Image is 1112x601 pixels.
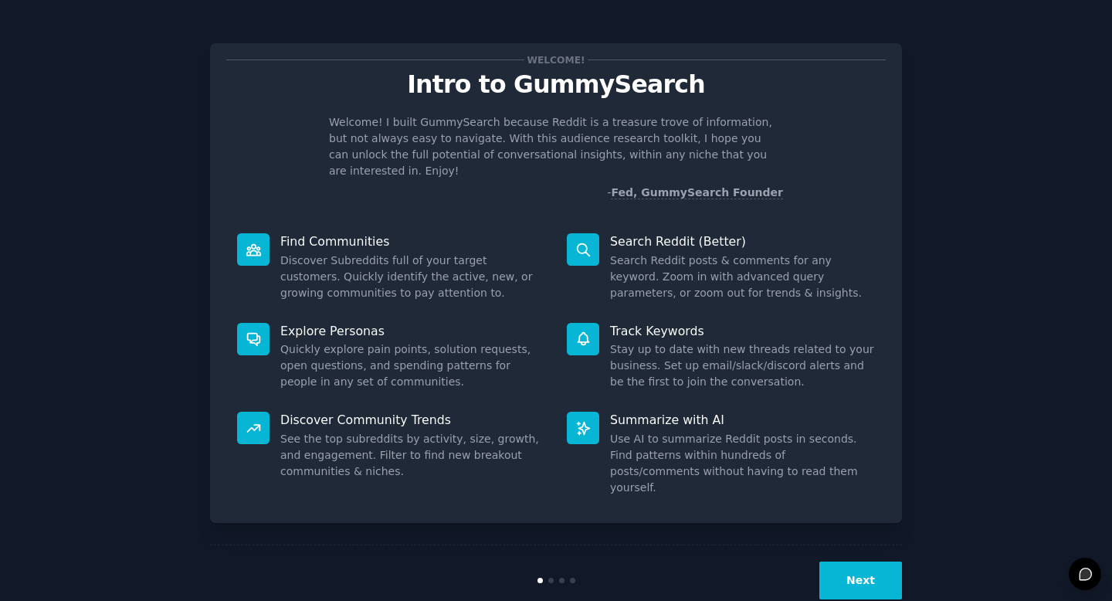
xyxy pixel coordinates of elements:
[280,431,545,480] dd: See the top subreddits by activity, size, growth, and engagement. Filter to find new breakout com...
[280,323,545,339] p: Explore Personas
[280,233,545,250] p: Find Communities
[610,341,875,390] dd: Stay up to date with new threads related to your business. Set up email/slack/discord alerts and ...
[819,562,902,599] button: Next
[611,186,783,199] a: Fed, GummySearch Founder
[280,412,545,428] p: Discover Community Trends
[280,341,545,390] dd: Quickly explore pain points, solution requests, open questions, and spending patterns for people ...
[226,71,886,98] p: Intro to GummySearch
[610,412,875,428] p: Summarize with AI
[329,114,783,179] p: Welcome! I built GummySearch because Reddit is a treasure trove of information, but not always ea...
[610,431,875,496] dd: Use AI to summarize Reddit posts in seconds. Find patterns within hundreds of posts/comments with...
[524,52,588,68] span: Welcome!
[610,323,875,339] p: Track Keywords
[280,253,545,301] dd: Discover Subreddits full of your target customers. Quickly identify the active, new, or growing c...
[610,233,875,250] p: Search Reddit (Better)
[607,185,783,201] div: -
[610,253,875,301] dd: Search Reddit posts & comments for any keyword. Zoom in with advanced query parameters, or zoom o...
